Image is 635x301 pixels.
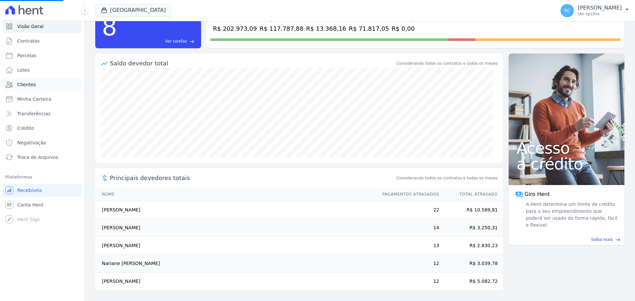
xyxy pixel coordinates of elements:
td: [PERSON_NAME] [95,237,376,255]
div: R$ 71.817,05 [349,24,389,33]
div: R$ 117.787,88 [260,24,304,33]
span: Saiba mais [591,237,613,243]
a: Crédito [3,122,82,135]
td: 13 [376,237,440,255]
span: Ver tarefas [165,38,187,44]
td: [PERSON_NAME] [95,219,376,237]
a: Conta Hent [3,198,82,211]
span: Recebíveis [17,187,42,194]
span: Conta Hent [17,202,43,208]
a: Troca de Arquivos [3,151,82,164]
td: [PERSON_NAME] [95,201,376,219]
p: Ver opções [578,11,622,17]
td: 22 [376,201,440,219]
div: R$ 13.368,16 [306,24,346,33]
span: Transferências [17,110,51,117]
span: RC [564,8,571,13]
th: Total Atrasado [440,188,503,201]
a: Negativação [3,136,82,149]
span: Lotes [17,67,30,73]
td: 12 [376,255,440,273]
td: R$ 10.589,81 [440,201,503,219]
a: Contratos [3,34,82,48]
td: R$ 3.039,78 [440,255,503,273]
span: Clientes [17,81,36,88]
span: east [190,39,194,44]
a: Transferências [3,107,82,120]
div: Plataformas [5,173,79,181]
span: east [615,237,620,242]
span: Crédito [17,125,34,132]
span: Giro Hent [525,190,550,198]
span: Troca de Arquivos [17,154,58,161]
span: Contratos [17,38,40,44]
div: 8 [102,10,117,44]
span: Visão Geral [17,23,44,30]
td: 14 [376,219,440,237]
div: Considerando todos os contratos e todos os meses [397,60,498,66]
a: Lotes [3,63,82,77]
div: R$ 202.973,09 [213,24,257,33]
td: [PERSON_NAME] [95,273,376,290]
span: Acesso [517,140,616,156]
p: [PERSON_NAME] [578,5,622,11]
th: Pagamentos Atrasados [376,188,440,201]
td: R$ 5.082,72 [440,273,503,290]
span: Negativação [17,139,46,146]
td: R$ 2.830,23 [440,237,503,255]
td: 12 [376,273,440,290]
span: Considerando todos os contratos e todos os meses [397,175,498,181]
button: [GEOGRAPHIC_DATA] [95,4,171,17]
div: R$ 0,00 [392,24,423,33]
a: Saiba mais east [513,237,620,243]
span: Minha Carteira [17,96,51,102]
div: Saldo devedor total [110,59,395,68]
a: Clientes [3,78,82,91]
td: R$ 3.250,31 [440,219,503,237]
span: Parcelas [17,52,36,59]
a: Minha Carteira [3,93,82,106]
span: a crédito [517,156,616,172]
td: Nariane [PERSON_NAME] [95,255,376,273]
button: RC [PERSON_NAME] Ver opções [555,1,635,20]
a: Visão Geral [3,20,82,33]
a: Ver tarefas east [120,38,194,44]
th: Nome [95,188,376,201]
span: A Hent determina um limite de crédito para o seu empreendimento que poderá ser usado de forma ráp... [525,201,618,229]
a: Recebíveis [3,184,82,197]
a: Parcelas [3,49,82,62]
span: Principais devedores totais [110,173,395,182]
